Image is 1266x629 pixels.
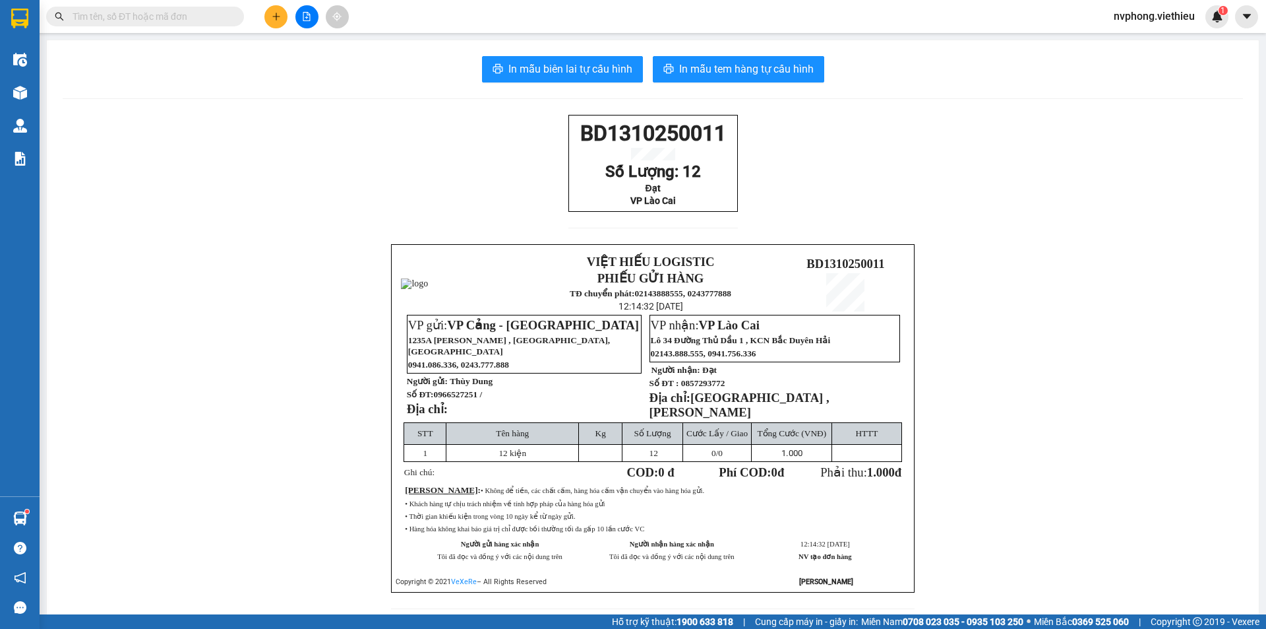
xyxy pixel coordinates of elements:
[508,61,632,77] span: In mẫu biên lai tự cấu hình
[1139,614,1141,629] span: |
[755,614,858,629] span: Cung cấp máy in - giấy in:
[13,152,27,166] img: solution-icon
[757,428,826,438] span: Tổng Cước (VNĐ)
[634,428,671,438] span: Số Lượng
[1103,8,1205,24] span: nvphong.viethieu
[895,465,901,479] span: đ
[681,378,725,388] span: 0857293772
[651,318,760,332] span: VP nhận:
[649,448,658,458] span: 12
[903,616,1023,627] strong: 0708 023 035 - 0935 103 250
[408,335,610,356] span: 1235A [PERSON_NAME] , [GEOGRAPHIC_DATA], [GEOGRAPHIC_DATA]
[634,288,731,298] strong: 02143888555, 0243777888
[450,376,493,386] span: Thùy Dung
[651,365,700,375] strong: Người nhận:
[651,348,756,358] span: 02143.888.555, 0941.756.336
[13,86,27,100] img: warehouse-icon
[800,541,850,548] span: 12:14:32 [DATE]
[1211,11,1223,22] img: icon-new-feature
[408,318,639,332] span: VP gửi:
[781,448,802,458] span: 1.000
[1221,6,1225,15] span: 1
[437,553,562,560] span: Tôi đã đọc và đồng ý với các nội dung trên
[799,553,851,560] strong: NV tạo đơn hàng
[630,195,676,206] span: VP Lào Cai
[663,63,674,76] span: printer
[711,448,723,458] span: /0
[407,389,482,399] strong: Số ĐT:
[423,448,427,458] span: 1
[651,335,831,345] span: Lô 34 Đường Thủ Dầu 1 , KCN Bắc Duyên Hải
[686,428,748,438] span: Cước Lấy / Giao
[405,485,481,495] span: :
[73,9,228,24] input: Tìm tên, số ĐT hoặc mã đơn
[493,63,503,76] span: printer
[451,578,477,586] a: VeXeRe
[272,12,281,21] span: plus
[11,9,28,28] img: logo-vxr
[302,12,311,21] span: file-add
[405,485,477,495] span: [PERSON_NAME]
[407,376,448,386] strong: Người gửi:
[605,162,701,181] span: Số Lượng: 12
[13,53,27,67] img: warehouse-icon
[1193,617,1202,626] span: copyright
[645,183,660,193] span: Đạt
[719,465,784,479] strong: Phí COD: đ
[595,428,606,438] span: Kg
[820,465,901,479] span: Phải thu:
[404,467,435,477] span: Ghi chú:
[679,61,814,77] span: In mẫu tem hàng tự cấu hình
[1034,614,1129,629] span: Miền Bắc
[806,257,884,271] span: BD1310250011
[649,391,829,419] span: [GEOGRAPHIC_DATA] , [PERSON_NAME]
[702,365,717,375] span: Đạt
[1072,616,1129,627] strong: 0369 525 060
[630,541,714,548] strong: Người nhận hàng xác nhận
[332,12,342,21] span: aim
[653,56,824,83] button: printerIn mẫu tem hàng tự cấu hình
[609,553,735,560] span: Tôi đã đọc và đồng ý với các nội dung trên
[1241,11,1253,22] span: caret-down
[612,614,733,629] span: Hỗ trợ kỹ thuật:
[855,428,878,438] span: HTTT
[326,5,349,28] button: aim
[14,601,26,614] span: message
[867,465,895,479] span: 1.000
[496,428,529,438] span: Tên hàng
[447,318,639,332] span: VP Cảng - [GEOGRAPHIC_DATA]
[618,301,683,312] span: 12:14:32 [DATE]
[405,525,644,533] span: • Hàng hóa không khai báo giá trị chỉ được bồi thường tối đa gấp 10 lần cước VC
[433,389,482,399] span: 0966527251 /
[461,541,539,548] strong: Người gửi hàng xác nhận
[417,428,433,438] span: STT
[405,513,575,520] span: • Thời gian khiếu kiện trong vòng 10 ngày kể từ ngày gửi.
[570,288,634,298] strong: TĐ chuyển phát:
[711,448,716,458] span: 0
[1219,6,1228,15] sup: 1
[481,487,704,494] span: • Không để tiền, các chất cấm, hàng hóa cấm vận chuyển vào hàng hóa gửi.
[13,512,27,525] img: warehouse-icon
[649,378,679,388] strong: Số ĐT :
[13,119,27,133] img: warehouse-icon
[580,121,726,146] span: BD1310250011
[396,578,547,586] span: Copyright © 2021 – All Rights Reserved
[408,360,509,370] span: 0941.086.336, 0243.777.888
[699,318,760,332] span: VP Lào Cai
[405,500,605,508] span: • Khách hàng tự chịu trách nhiệm về tính hợp pháp của hàng hóa gửi
[14,572,26,584] span: notification
[771,465,777,479] span: 0
[1027,619,1031,624] span: ⚪️
[14,542,26,554] span: question-circle
[861,614,1023,629] span: Miền Nam
[482,56,643,83] button: printerIn mẫu biên lai tự cấu hình
[407,402,448,416] strong: Địa chỉ:
[55,12,64,21] span: search
[295,5,318,28] button: file-add
[587,255,715,269] strong: VIỆT HIẾU LOGISTIC
[1235,5,1258,28] button: caret-down
[677,616,733,627] strong: 1900 633 818
[649,391,690,405] strong: Địa chỉ:
[498,448,526,458] span: 12 kiện
[627,465,675,479] strong: COD:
